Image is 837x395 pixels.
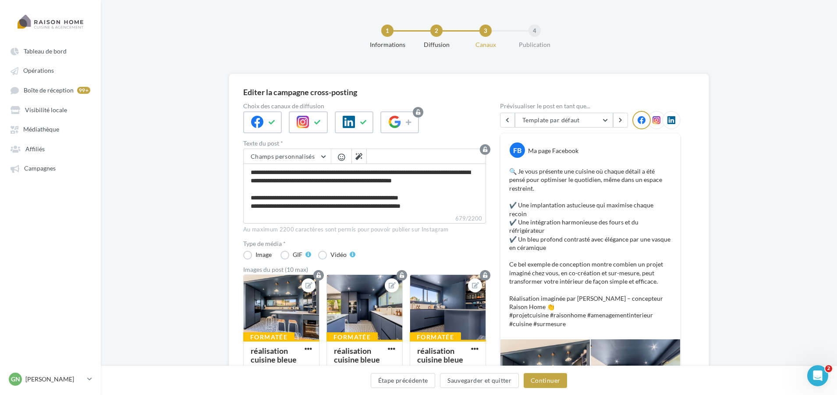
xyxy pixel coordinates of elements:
[410,332,461,342] div: Formatée
[522,116,580,124] span: Template par défaut
[807,365,828,386] iframe: Intercom live chat
[243,226,486,234] div: Au maximum 2200 caractères sont permis pour pouvoir publier sur Instagram
[23,67,54,75] span: Opérations
[359,40,415,49] div: Informations
[528,25,541,37] div: 4
[524,373,567,388] button: Continuer
[479,25,492,37] div: 3
[430,25,443,37] div: 2
[243,267,486,273] div: Images du post (10 max)
[5,43,96,59] a: Tableau de bord
[251,346,297,364] div: réalisation cuisine bleue
[381,25,394,37] div: 1
[371,373,436,388] button: Étape précédente
[243,140,486,146] label: Texte du post *
[255,252,272,258] div: Image
[243,332,294,342] div: Formatée
[408,40,465,49] div: Diffusion
[5,102,96,117] a: Visibilité locale
[25,375,84,384] p: [PERSON_NAME]
[528,146,578,155] div: Ma page Facebook
[251,153,315,160] span: Champs personnalisés
[5,121,96,137] a: Médiathèque
[24,86,74,94] span: Boîte de réception
[25,106,67,114] span: Visibilité locale
[500,103,681,109] div: Prévisualiser le post en tant que...
[23,126,59,133] span: Médiathèque
[515,113,613,128] button: Template par défaut
[25,145,45,153] span: Affiliés
[334,346,380,374] div: réalisation cuisine bleue (1)
[440,373,519,388] button: Sauvegarder et quitter
[244,149,331,164] button: Champs personnalisés
[5,160,96,176] a: Campagnes
[243,214,486,224] label: 679/2200
[243,103,486,109] label: Choix des canaux de diffusion
[7,371,94,388] a: Gn [PERSON_NAME]
[293,252,302,258] div: GIF
[458,40,514,49] div: Canaux
[77,87,90,94] div: 99+
[330,252,347,258] div: Vidéo
[243,241,486,247] label: Type de média *
[507,40,563,49] div: Publication
[11,375,20,384] span: Gn
[417,346,463,374] div: réalisation cuisine bleue (2)
[5,82,96,98] a: Boîte de réception 99+
[509,167,671,328] p: 🔍 Je vous présente une cuisine où chaque détail a été pensé pour optimiser le quotidien, même dan...
[243,88,695,96] div: Editer la campagne cross-posting
[5,62,96,78] a: Opérations
[24,165,56,172] span: Campagnes
[326,332,378,342] div: Formatée
[5,141,96,157] a: Affiliés
[510,142,525,158] div: FB
[825,365,832,372] span: 2
[24,47,67,55] span: Tableau de bord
